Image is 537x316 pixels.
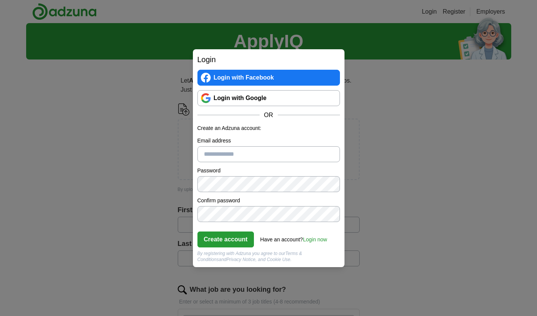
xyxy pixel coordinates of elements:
button: Create account [197,232,254,247]
div: Have an account? [260,231,327,244]
label: Confirm password [197,197,340,205]
a: Login now [303,236,327,242]
div: By registering with Adzuna you agree to our and , and Cookie Use. [197,250,340,263]
a: Login with Facebook [197,70,340,86]
label: Password [197,167,340,175]
span: OR [260,111,278,120]
a: Login with Google [197,90,340,106]
h2: Login [197,54,340,65]
label: Email address [197,137,340,145]
a: Privacy Notice [226,257,255,262]
a: Terms & Conditions [197,251,302,262]
p: Create an Adzuna account: [197,124,340,132]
